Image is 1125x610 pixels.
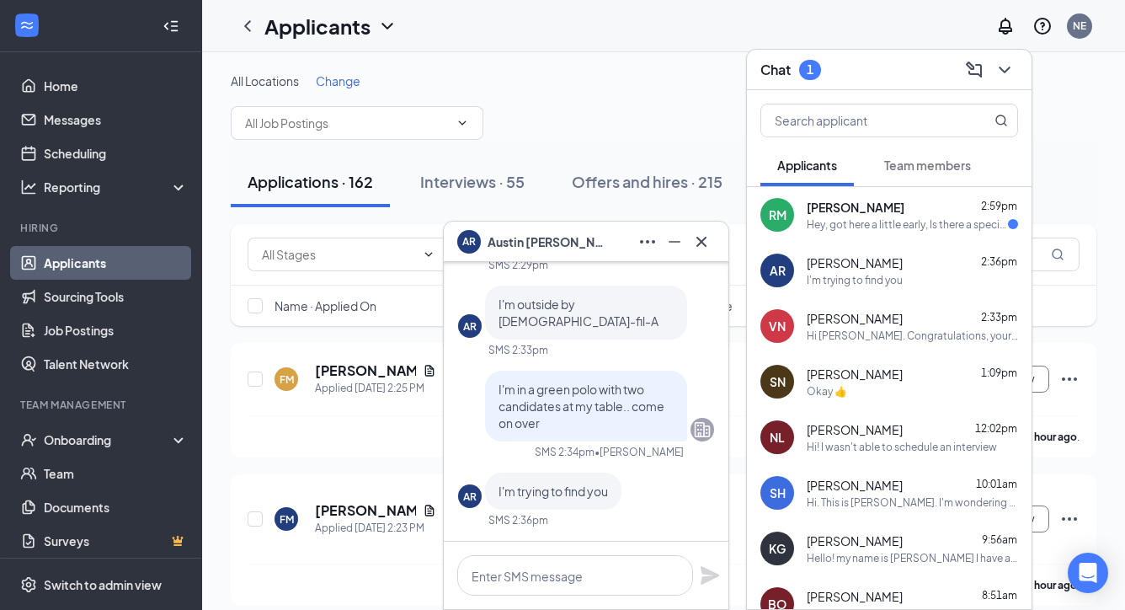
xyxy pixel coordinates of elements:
div: SMS 2:33pm [488,343,548,357]
svg: Cross [691,232,712,252]
div: Offers and hires · 215 [572,171,722,192]
svg: ChevronDown [456,116,469,130]
div: Hello! my name is [PERSON_NAME] I have a scheduled interview [DATE] at 10:00 - 10:30am and just w... [807,551,1018,565]
div: SN [770,373,786,390]
button: Cross [688,228,715,255]
span: I'm trying to find you [499,484,608,499]
div: AR [770,262,786,279]
a: Team [44,457,188,490]
span: 12:02pm [975,422,1017,435]
span: [PERSON_NAME] [807,310,903,327]
a: Scheduling [44,136,188,170]
svg: Settings [20,576,37,593]
button: ComposeMessage [961,56,988,83]
div: Open Intercom Messenger [1068,553,1108,593]
svg: Document [423,504,436,517]
div: FM [280,512,294,527]
svg: Company [692,420,712,440]
button: Ellipses [634,228,661,255]
svg: Plane [700,565,720,586]
div: NL [770,429,785,446]
svg: ChevronDown [422,248,435,261]
svg: Document [423,364,436,377]
span: 9:56am [982,533,1017,546]
div: Applications · 162 [248,171,373,192]
div: I'm trying to find you [807,273,903,287]
svg: Ellipses [1059,369,1080,389]
div: RM [769,206,786,223]
div: Okay 👍 [807,384,847,399]
span: 8:51am [982,589,1017,602]
a: Sourcing Tools [44,280,188,313]
svg: QuestionInfo [1032,16,1053,36]
input: All Stages [262,245,415,264]
svg: Collapse [163,18,179,35]
svg: ChevronDown [994,60,1015,80]
div: VN [769,318,786,334]
div: Hi! I wasn't able to schedule an interview [807,440,997,454]
span: I'm outside by [DEMOGRAPHIC_DATA]-fil-A [499,297,658,329]
span: 1:09pm [981,367,1017,379]
div: AR [463,490,477,504]
svg: ComposeMessage [964,60,984,80]
input: Search applicant [761,104,961,136]
div: Onboarding [44,431,173,448]
span: 2:36pm [981,255,1017,268]
div: SMS 2:34pm [535,445,594,459]
svg: Ellipses [637,232,658,252]
a: Messages [44,103,188,136]
div: Hi. This is [PERSON_NAME]. I'm wondering where the interview location is. The [DEMOGRAPHIC_DATA]-... [807,495,1018,510]
span: Applicants [777,158,837,173]
button: Minimize [661,228,688,255]
span: • [PERSON_NAME] [594,445,684,459]
a: Documents [44,490,188,524]
a: SurveysCrown [44,524,188,558]
svg: UserCheck [20,431,37,448]
button: ChevronDown [991,56,1018,83]
div: Interviews · 55 [420,171,525,192]
a: Talent Network [44,347,188,381]
div: KG [769,540,786,557]
span: [PERSON_NAME] [807,421,903,438]
div: Hi [PERSON_NAME]. Congratulations, your onsite interview with [DEMOGRAPHIC_DATA]-fil-A for Team M... [807,329,1018,343]
div: AR [463,319,477,334]
span: [PERSON_NAME] [807,532,903,549]
h5: [PERSON_NAME] [315,501,416,520]
span: [PERSON_NAME] [807,199,904,216]
div: SMS 2:29pm [488,258,548,272]
h5: [PERSON_NAME] [315,361,416,380]
svg: MagnifyingGlass [1051,248,1064,261]
a: Job Postings [44,313,188,347]
svg: Minimize [664,232,685,252]
span: [PERSON_NAME] [807,366,903,383]
span: Austin [PERSON_NAME] [488,233,605,251]
b: an hour ago [1021,579,1077,591]
div: SMS 2:36pm [488,513,548,527]
div: Applied [DATE] 2:23 PM [315,520,436,537]
b: an hour ago [1021,431,1077,443]
span: I'm in a green polo with two candidates at my table.. come on over [499,382,664,431]
div: FM [280,372,294,387]
input: All Job Postings [245,114,449,132]
svg: MagnifyingGlass [994,114,1008,127]
span: [PERSON_NAME] [807,588,903,605]
svg: Analysis [20,179,37,195]
span: Team members [884,158,971,173]
div: Reporting [44,179,189,195]
span: 2:59pm [981,200,1017,212]
h3: Chat [760,61,791,79]
div: Switch to admin view [44,576,162,593]
span: [PERSON_NAME] [807,477,903,494]
svg: ChevronLeft [237,16,258,36]
span: Name · Applied On [275,297,376,314]
div: Team Management [20,398,184,412]
a: Home [44,69,188,103]
a: Applicants [44,246,188,280]
div: SH [770,484,786,501]
span: All Locations [231,73,299,88]
div: Hey, got here a little early, Is there a specific place I should be? I'm just outside the restaurant [807,217,1008,232]
div: Applied [DATE] 2:25 PM [315,380,436,397]
div: Hiring [20,221,184,235]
